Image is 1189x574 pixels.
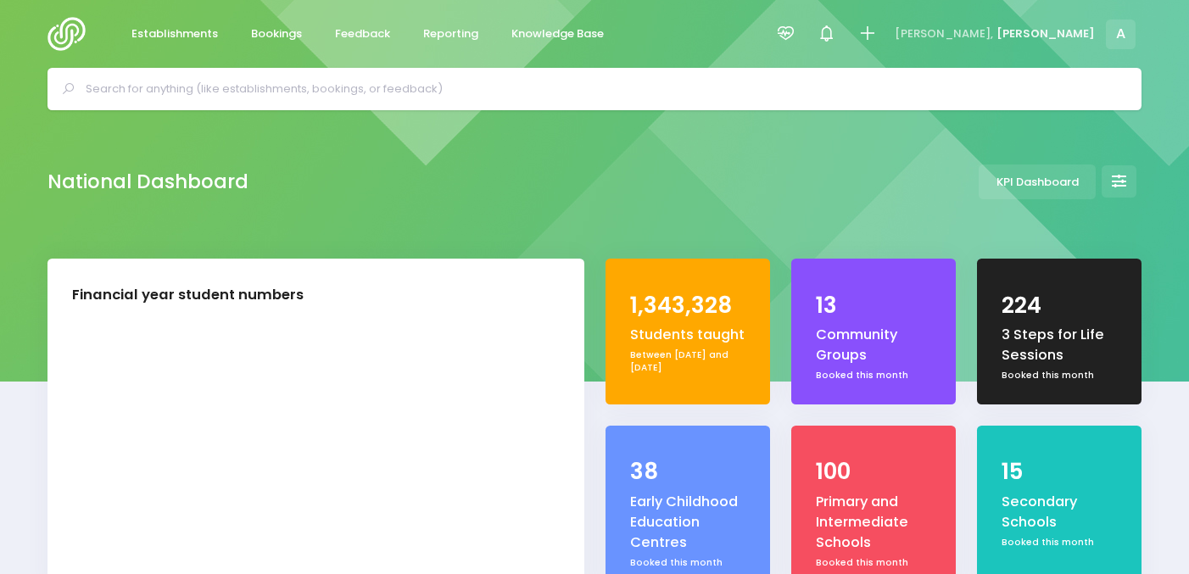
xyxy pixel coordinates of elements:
span: Establishments [131,25,218,42]
a: Knowledge Base [497,18,617,51]
div: 1,343,328 [630,289,745,322]
div: 38 [630,455,745,488]
a: Bookings [237,18,315,51]
div: 100 [816,455,931,488]
div: Primary and Intermediate Schools [816,492,931,554]
div: 3 Steps for Life Sessions [1002,325,1117,366]
div: Between [DATE] and [DATE] [630,348,745,375]
span: [PERSON_NAME] [996,25,1095,42]
div: Early Childhood Education Centres [630,492,745,554]
a: Reporting [409,18,492,51]
div: Booked this month [816,369,931,382]
div: Secondary Schools [1002,492,1117,533]
div: Financial year student numbers [72,285,304,306]
input: Search for anything (like establishments, bookings, or feedback) [86,76,1118,102]
div: Booked this month [816,556,931,570]
a: Feedback [321,18,404,51]
a: KPI Dashboard [979,164,1096,199]
div: Booked this month [1002,369,1117,382]
h2: National Dashboard [47,170,248,193]
span: Feedback [335,25,390,42]
div: 13 [816,289,931,322]
span: Bookings [251,25,302,42]
span: Knowledge Base [511,25,604,42]
div: Booked this month [630,556,745,570]
span: Reporting [423,25,478,42]
img: Logo [47,17,96,51]
div: 15 [1002,455,1117,488]
div: Students taught [630,325,745,345]
a: Establishments [117,18,232,51]
div: Community Groups [816,325,931,366]
span: A [1106,20,1136,49]
div: 224 [1002,289,1117,322]
div: Booked this month [1002,536,1117,549]
span: [PERSON_NAME], [895,25,993,42]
